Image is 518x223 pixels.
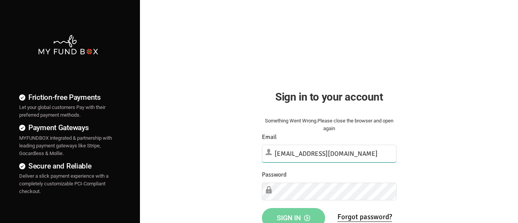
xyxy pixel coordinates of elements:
label: Email [262,132,277,142]
img: mfbwhite.png [38,34,99,55]
input: Email [262,145,396,162]
h4: Secure and Reliable [19,160,117,172]
a: Forgot password? [337,212,392,222]
h2: Sign in to your account [262,89,396,105]
span: Let your global customers Pay with their preferred payment methods. [19,104,105,118]
div: Something Went Wrong.Please close the browser and open again [262,117,396,132]
span: Sign in [277,214,310,222]
h4: Payment Gateways [19,122,117,133]
span: MYFUNDBOX integrated & partnership with leading payment gateways like Stripe, Gocardless & Mollie. [19,135,112,156]
span: Deliver a slick payment experience with a completely customizable PCI-Compliant checkout. [19,173,109,194]
label: Password [262,170,286,180]
h4: Friction-free Payments [19,92,117,103]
